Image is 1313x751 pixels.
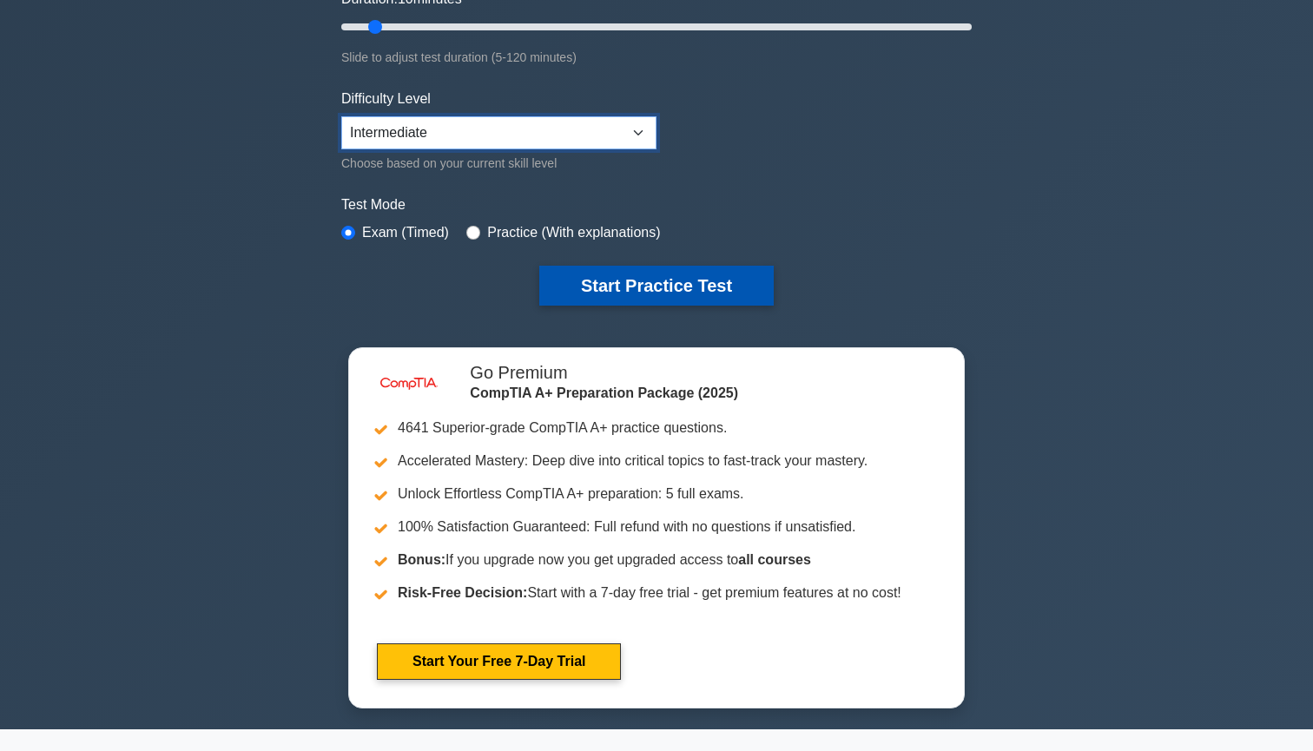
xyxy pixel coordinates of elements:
label: Exam (Timed) [362,222,449,243]
label: Practice (With explanations) [487,222,660,243]
label: Test Mode [341,194,972,215]
label: Difficulty Level [341,89,431,109]
button: Start Practice Test [539,266,774,306]
div: Slide to adjust test duration (5-120 minutes) [341,47,972,68]
div: Choose based on your current skill level [341,153,656,174]
a: Start Your Free 7-Day Trial [377,643,621,680]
